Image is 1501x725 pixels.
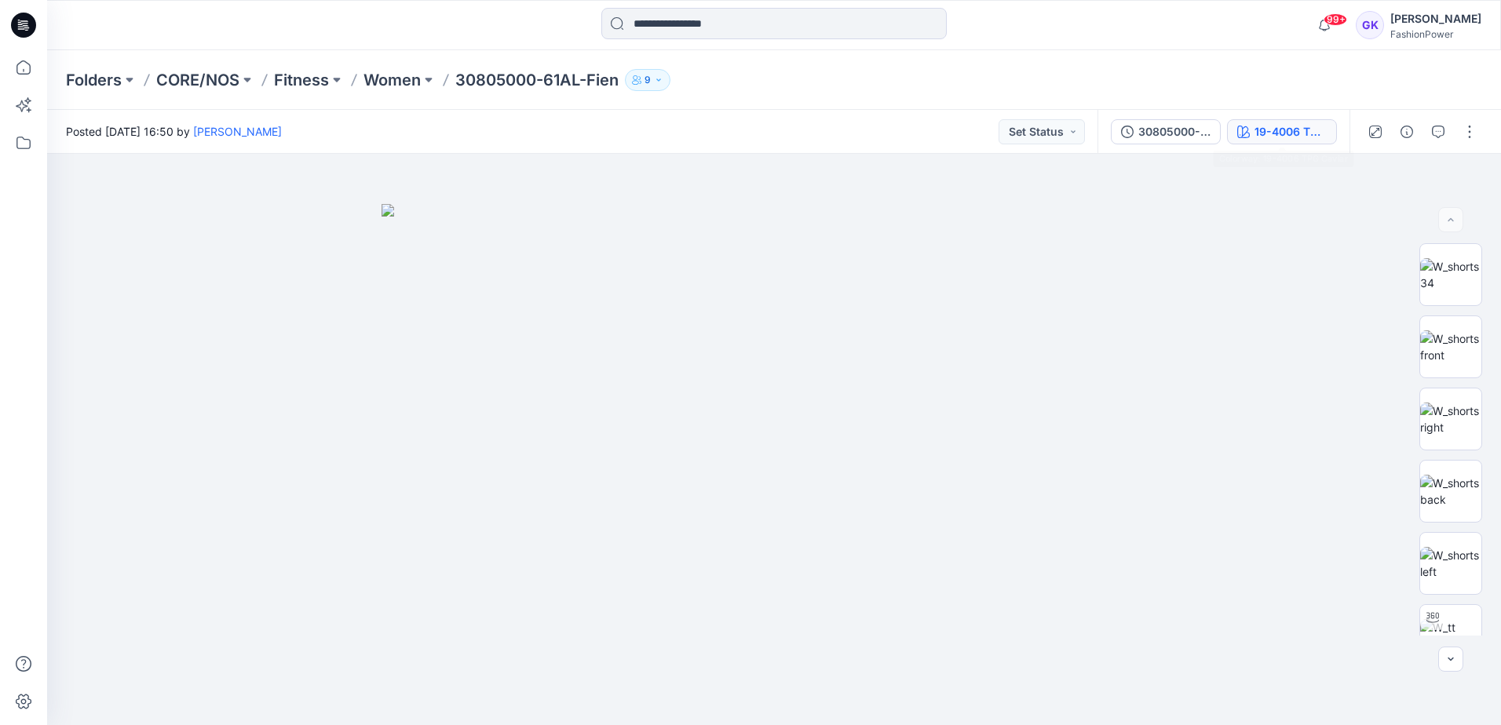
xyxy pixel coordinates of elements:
[1254,123,1327,140] div: 19-4006 TPG Caviar
[1356,11,1384,39] div: GK
[66,69,122,91] a: Folders
[1420,619,1481,652] img: W_tt shorts
[1420,475,1481,508] img: W_shorts back
[1227,119,1337,144] button: 19-4006 TPG Caviar
[363,69,421,91] a: Women
[645,71,651,89] p: 9
[1420,547,1481,580] img: W_shorts left
[1394,119,1419,144] button: Details
[1111,119,1221,144] button: 30805000-61AL-Fien
[1420,330,1481,363] img: W_shorts front
[1390,28,1481,40] div: FashionPower
[382,204,1167,725] img: eyJhbGciOiJIUzI1NiIsImtpZCI6IjAiLCJzbHQiOiJzZXMiLCJ0eXAiOiJKV1QifQ.eyJkYXRhIjp7InR5cGUiOiJzdG9yYW...
[1420,403,1481,435] img: W_shorts right
[1420,258,1481,291] img: W_shorts 34
[1138,123,1211,140] div: 30805000-61AL-Fien
[625,69,670,91] button: 9
[156,69,239,91] a: CORE/NOS
[274,69,329,91] a: Fitness
[455,69,619,91] p: 30805000-61AL-Fien
[1390,9,1481,28] div: [PERSON_NAME]
[193,125,282,138] a: [PERSON_NAME]
[66,123,282,140] span: Posted [DATE] 16:50 by
[1324,13,1347,26] span: 99+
